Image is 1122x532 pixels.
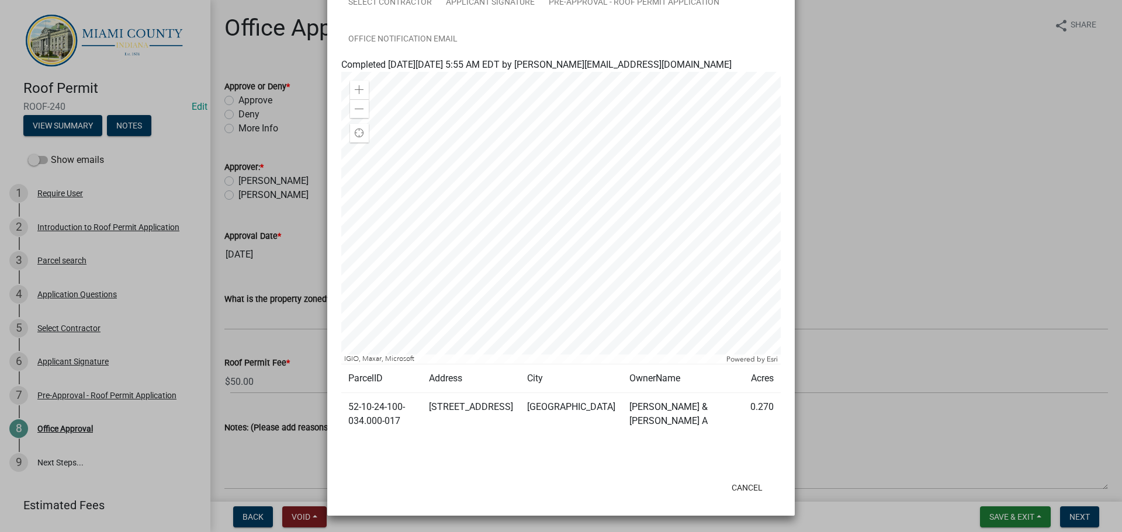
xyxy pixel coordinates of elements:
[622,393,743,436] td: [PERSON_NAME] & [PERSON_NAME] A
[722,477,772,498] button: Cancel
[767,355,778,363] a: Esri
[341,364,422,393] td: ParcelID
[341,354,723,364] div: IGIO, Maxar, Microsoft
[350,99,369,118] div: Zoom out
[723,354,781,364] div: Powered by
[622,364,743,393] td: OwnerName
[520,393,622,436] td: [GEOGRAPHIC_DATA]
[341,21,465,58] a: Office Notification Email
[422,393,520,436] td: [STREET_ADDRESS]
[743,364,781,393] td: Acres
[422,364,520,393] td: Address
[341,393,422,436] td: 52-10-24-100-034.000-017
[350,81,369,99] div: Zoom in
[520,364,622,393] td: City
[341,59,732,70] span: Completed [DATE][DATE] 5:55 AM EDT by [PERSON_NAME][EMAIL_ADDRESS][DOMAIN_NAME]
[743,393,781,436] td: 0.270
[350,124,369,142] div: Find my location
